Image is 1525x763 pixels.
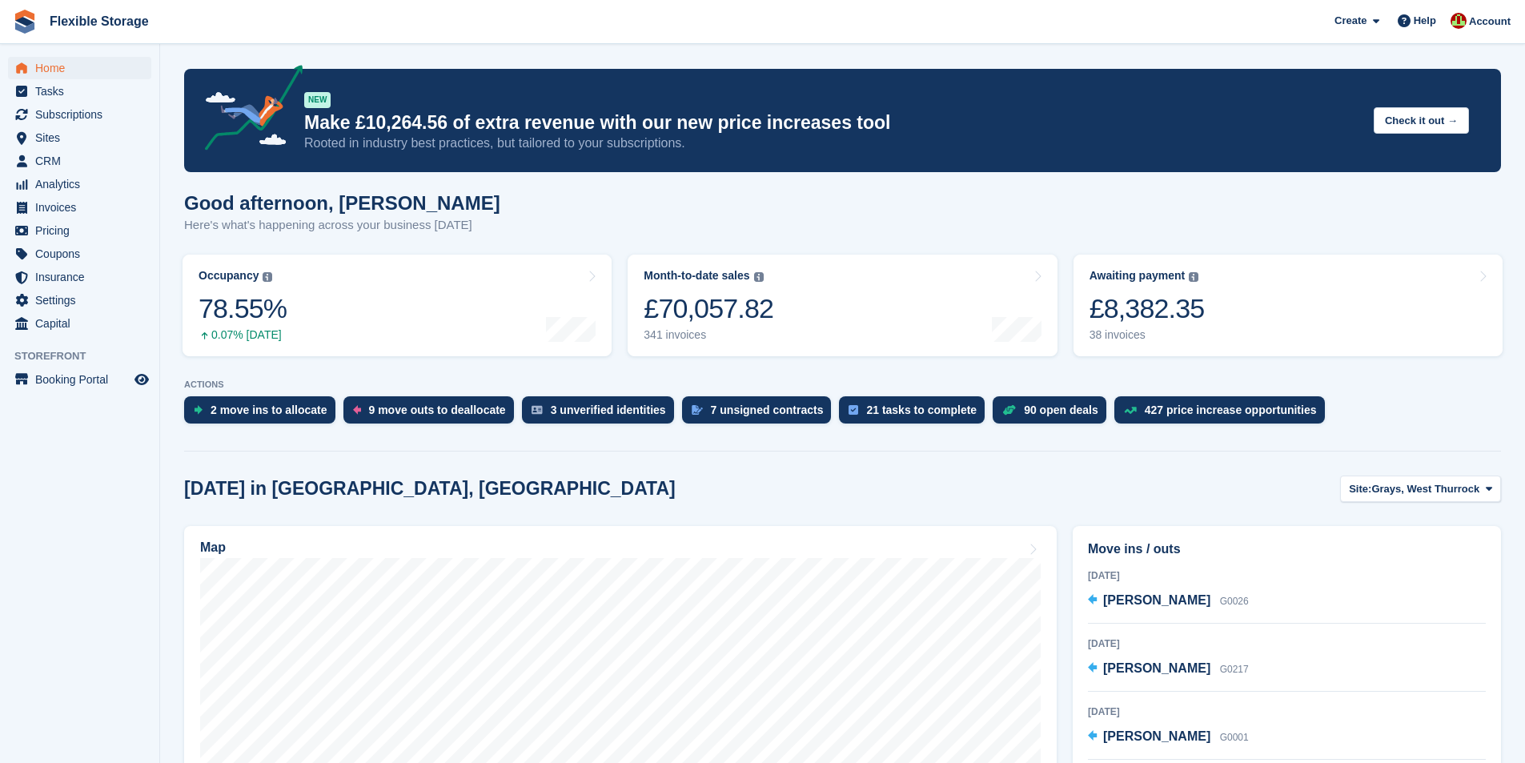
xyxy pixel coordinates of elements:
h2: Map [200,540,226,555]
span: G0217 [1220,664,1249,675]
a: Flexible Storage [43,8,155,34]
button: Site: Grays, West Thurrock [1340,476,1501,502]
img: task-75834270c22a3079a89374b754ae025e5fb1db73e45f91037f5363f120a921f8.svg [849,405,858,415]
a: 90 open deals [993,396,1114,432]
div: NEW [304,92,331,108]
h1: Good afternoon, [PERSON_NAME] [184,192,500,214]
span: Settings [35,289,131,311]
a: menu [8,219,151,242]
img: icon-info-grey-7440780725fd019a000dd9b08b2336e03edf1995a4989e88bcd33f0948082b44.svg [754,272,764,282]
div: 9 move outs to deallocate [369,404,506,416]
a: 427 price increase opportunities [1114,396,1333,432]
a: 3 unverified identities [522,396,682,432]
div: 3 unverified identities [551,404,666,416]
span: Coupons [35,243,131,265]
div: 90 open deals [1024,404,1098,416]
span: Subscriptions [35,103,131,126]
a: menu [8,103,151,126]
div: £8,382.35 [1090,292,1205,325]
p: Here's what's happening across your business [DATE] [184,216,500,235]
a: Preview store [132,370,151,389]
span: [PERSON_NAME] [1103,593,1210,607]
span: Grays, West Thurrock [1371,481,1479,497]
span: Tasks [35,80,131,102]
div: £70,057.82 [644,292,773,325]
div: Awaiting payment [1090,269,1186,283]
a: menu [8,150,151,172]
a: menu [8,57,151,79]
a: menu [8,80,151,102]
span: Help [1414,13,1436,29]
span: [PERSON_NAME] [1103,661,1210,675]
h2: Move ins / outs [1088,540,1486,559]
img: move_outs_to_deallocate_icon-f764333ba52eb49d3ac5e1228854f67142a1ed5810a6f6cc68b1a99e826820c5.svg [353,405,361,415]
span: Storefront [14,348,159,364]
span: Site: [1349,481,1371,497]
a: [PERSON_NAME] G0026 [1088,591,1249,612]
span: Sites [35,126,131,149]
div: [DATE] [1088,705,1486,719]
span: Booking Portal [35,368,131,391]
img: icon-info-grey-7440780725fd019a000dd9b08b2336e03edf1995a4989e88bcd33f0948082b44.svg [263,272,272,282]
div: 21 tasks to complete [866,404,977,416]
span: CRM [35,150,131,172]
a: menu [8,289,151,311]
div: 2 move ins to allocate [211,404,327,416]
a: menu [8,312,151,335]
img: price_increase_opportunities-93ffe204e8149a01c8c9dc8f82e8f89637d9d84a8eef4429ea346261dce0b2c0.svg [1124,407,1137,414]
img: price-adjustments-announcement-icon-8257ccfd72463d97f412b2fc003d46551f7dbcb40ab6d574587a9cd5c0d94... [191,65,303,156]
div: Occupancy [199,269,259,283]
img: deal-1b604bf984904fb50ccaf53a9ad4b4a5d6e5aea283cecdc64d6e3604feb123c2.svg [1002,404,1016,416]
a: Awaiting payment £8,382.35 38 invoices [1074,255,1503,356]
div: 7 unsigned contracts [711,404,824,416]
img: David Jones [1451,13,1467,29]
span: Analytics [35,173,131,195]
span: G0001 [1220,732,1249,743]
img: contract_signature_icon-13c848040528278c33f63329250d36e43548de30e8caae1d1a13099fd9432cc5.svg [692,405,703,415]
span: Create [1334,13,1366,29]
a: menu [8,126,151,149]
a: 2 move ins to allocate [184,396,343,432]
div: Month-to-date sales [644,269,749,283]
a: [PERSON_NAME] G0217 [1088,659,1249,680]
img: stora-icon-8386f47178a22dfd0bd8f6a31ec36ba5ce8667c1dd55bd0f319d3a0aa187defe.svg [13,10,37,34]
h2: [DATE] in [GEOGRAPHIC_DATA], [GEOGRAPHIC_DATA] [184,478,676,500]
span: Insurance [35,266,131,288]
a: Month-to-date sales £70,057.82 341 invoices [628,255,1057,356]
a: menu [8,196,151,219]
div: [DATE] [1088,568,1486,583]
span: Capital [35,312,131,335]
div: 38 invoices [1090,328,1205,342]
p: ACTIONS [184,379,1501,390]
div: 78.55% [199,292,287,325]
a: [PERSON_NAME] G0001 [1088,727,1249,748]
a: Occupancy 78.55% 0.07% [DATE] [183,255,612,356]
div: 0.07% [DATE] [199,328,287,342]
a: 21 tasks to complete [839,396,993,432]
span: Account [1469,14,1511,30]
a: 7 unsigned contracts [682,396,840,432]
a: 9 move outs to deallocate [343,396,522,432]
img: verify_identity-adf6edd0f0f0b5bbfe63781bf79b02c33cf7c696d77639b501bdc392416b5a36.svg [532,405,543,415]
button: Check it out → [1374,107,1469,134]
a: menu [8,368,151,391]
span: Home [35,57,131,79]
span: G0026 [1220,596,1249,607]
p: Rooted in industry best practices, but tailored to your subscriptions. [304,135,1361,152]
a: menu [8,266,151,288]
div: 427 price increase opportunities [1145,404,1317,416]
span: [PERSON_NAME] [1103,729,1210,743]
img: move_ins_to_allocate_icon-fdf77a2bb77ea45bf5b3d319d69a93e2d87916cf1d5bf7949dd705db3b84f3ca.svg [194,405,203,415]
img: icon-info-grey-7440780725fd019a000dd9b08b2336e03edf1995a4989e88bcd33f0948082b44.svg [1189,272,1198,282]
span: Pricing [35,219,131,242]
div: 341 invoices [644,328,773,342]
a: menu [8,243,151,265]
p: Make £10,264.56 of extra revenue with our new price increases tool [304,111,1361,135]
a: menu [8,173,151,195]
span: Invoices [35,196,131,219]
div: [DATE] [1088,637,1486,651]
